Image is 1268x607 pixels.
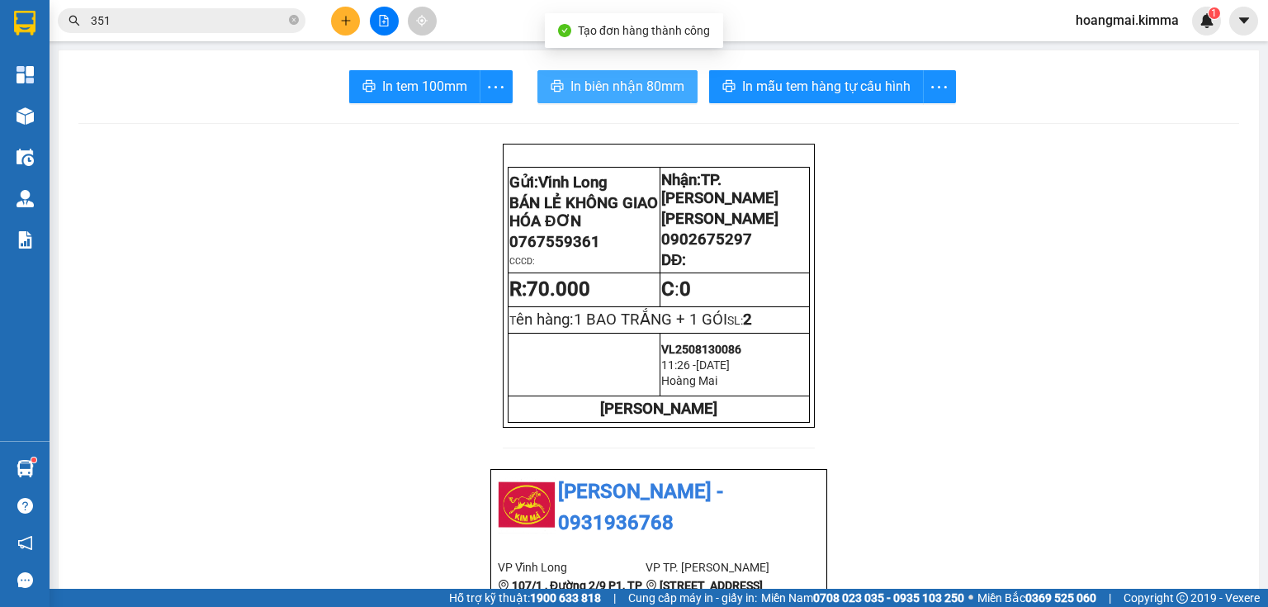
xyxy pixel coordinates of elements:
[613,589,616,607] span: |
[509,194,658,230] span: BÁN LẺ KHÔNG GIAO HÓA ĐƠN
[8,110,97,159] b: 107/1 , Đường 2/9 P1, TP Vĩnh Long
[646,558,793,576] li: VP TP. [PERSON_NAME]
[498,477,556,534] img: logo.jpg
[1062,10,1192,31] span: hoangmai.kimma
[661,374,717,387] span: Hoàng Mai
[578,24,710,37] span: Tạo đơn hàng thành công
[480,70,513,103] button: more
[538,173,608,192] span: Vĩnh Long
[8,8,239,70] li: [PERSON_NAME] - 0931936768
[382,76,467,97] span: In tem 100mm
[289,13,299,29] span: close-circle
[530,591,601,605] strong: 1900 633 818
[1229,7,1258,36] button: caret-down
[574,311,727,329] span: 1 BAO TRẮNG + 1 GÓI
[509,233,600,251] span: 0767559361
[449,589,601,607] span: Hỗ trợ kỹ thuật:
[509,256,535,267] span: CCCD:
[679,277,691,301] span: 0
[709,70,924,103] button: printerIn mẫu tem hàng tự cấu hình
[727,314,743,327] span: SL:
[509,173,608,192] span: Gửi:
[8,89,114,107] li: VP Vĩnh Long
[661,358,696,372] span: 11:26 -
[408,7,437,36] button: aim
[924,77,955,97] span: more
[509,314,727,327] span: T
[1199,13,1214,28] img: icon-new-feature
[527,277,590,301] span: 70.000
[8,8,66,66] img: logo.jpg
[498,558,646,576] li: VP Vĩnh Long
[349,70,480,103] button: printerIn tem 100mm
[743,311,752,329] span: 2
[722,79,736,95] span: printer
[17,190,34,207] img: warehouse-icon
[661,210,778,228] span: [PERSON_NAME]
[968,595,973,601] span: ⚪️
[1237,13,1251,28] span: caret-down
[416,15,428,26] span: aim
[696,358,730,372] span: [DATE]
[923,70,956,103] button: more
[114,89,220,126] li: VP TP. [PERSON_NAME]
[977,589,1096,607] span: Miền Bắc
[31,458,36,462] sup: 1
[289,15,299,25] span: close-circle
[761,589,964,607] span: Miền Nam
[661,343,741,356] span: VL2508130086
[17,231,34,249] img: solution-icon
[480,77,512,97] span: more
[661,171,778,207] span: Nhận:
[17,149,34,166] img: warehouse-icon
[661,251,686,269] span: DĐ:
[628,589,757,607] span: Cung cấp máy in - giấy in:
[17,498,33,514] span: question-circle
[370,7,399,36] button: file-add
[17,572,33,588] span: message
[516,311,727,329] span: ên hàng:
[813,591,964,605] strong: 0708 023 035 - 0935 103 250
[1025,591,1096,605] strong: 0369 525 060
[91,12,286,30] input: Tìm tên, số ĐT hoặc mã đơn
[69,15,80,26] span: search
[646,580,657,591] span: environment
[661,277,691,301] span: :
[1109,589,1111,607] span: |
[362,79,376,95] span: printer
[558,24,571,37] span: check-circle
[742,76,911,97] span: In mẫu tem hàng tự cấu hình
[509,344,551,386] img: logo
[1209,7,1220,19] sup: 1
[17,107,34,125] img: warehouse-icon
[378,15,390,26] span: file-add
[498,477,820,538] li: [PERSON_NAME] - 0931936768
[340,15,352,26] span: plus
[17,535,33,551] span: notification
[498,580,509,591] span: environment
[661,171,778,207] span: TP. [PERSON_NAME]
[600,400,717,418] strong: [PERSON_NAME]
[509,277,590,301] strong: R:
[17,460,34,477] img: warehouse-icon
[537,70,698,103] button: printerIn biên nhận 80mm
[551,79,564,95] span: printer
[1211,7,1217,19] span: 1
[8,111,20,122] span: environment
[570,76,684,97] span: In biên nhận 80mm
[17,66,34,83] img: dashboard-icon
[14,11,35,36] img: logo-vxr
[1176,592,1188,604] span: copyright
[661,230,752,249] span: 0902675297
[661,277,674,301] strong: C
[331,7,360,36] button: plus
